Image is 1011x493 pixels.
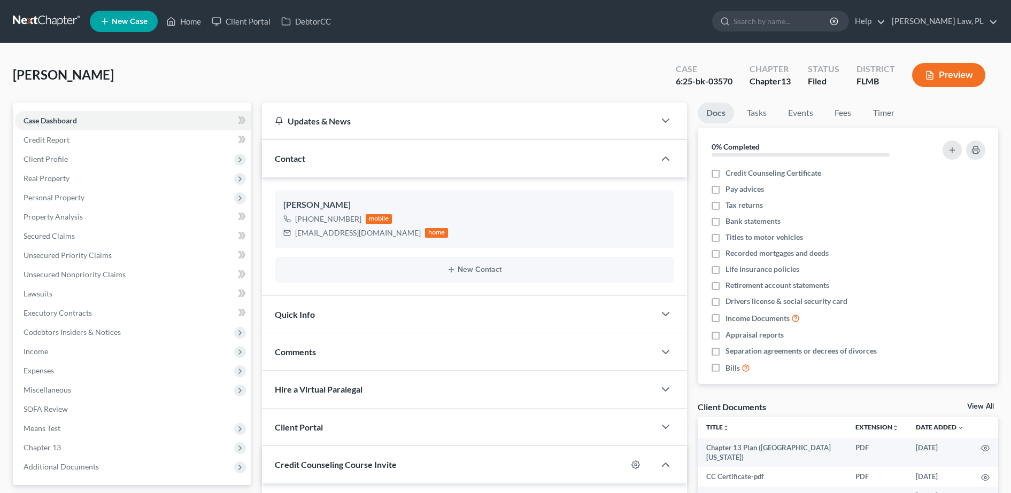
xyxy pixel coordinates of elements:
[907,438,973,467] td: [DATE]
[24,289,52,298] span: Lawsuits
[15,303,251,323] a: Executory Contracts
[24,231,75,240] span: Secured Claims
[726,363,740,373] span: Bills
[808,75,839,88] div: Filed
[676,63,732,75] div: Case
[750,63,791,75] div: Chapter
[24,327,121,337] span: Codebtors Insiders & Notices
[855,423,899,431] a: Extensionunfold_more
[24,404,68,413] span: SOFA Review
[275,153,305,163] span: Contact
[698,467,847,486] td: CC Certificate-pdf
[24,270,126,279] span: Unsecured Nonpriority Claims
[847,438,907,467] td: PDF
[275,347,316,357] span: Comments
[856,75,895,88] div: FLMB
[726,232,803,242] span: Titles to motor vehicles
[15,207,251,226] a: Property Analysis
[734,11,831,31] input: Search by name...
[24,135,70,144] span: Credit Report
[726,248,829,259] span: Recorded mortgages and deeds
[958,425,964,431] i: expand_more
[706,423,729,431] a: Titleunfold_more
[295,228,421,238] div: [EMAIL_ADDRESS][DOMAIN_NAME]
[24,174,70,183] span: Real Property
[15,246,251,265] a: Unsecured Priority Claims
[698,438,847,467] td: Chapter 13 Plan ([GEOGRAPHIC_DATA][US_STATE])
[15,111,251,130] a: Case Dashboard
[275,309,315,319] span: Quick Info
[275,115,642,127] div: Updates & News
[276,12,336,31] a: DebtorCC
[912,63,985,87] button: Preview
[112,18,148,26] span: New Case
[283,199,666,212] div: [PERSON_NAME]
[15,265,251,284] a: Unsecured Nonpriority Claims
[738,103,775,123] a: Tasks
[275,459,397,469] span: Credit Counseling Course Invite
[781,76,791,86] span: 13
[15,284,251,303] a: Lawsuits
[283,265,666,274] button: New Contact
[726,184,764,194] span: Pay advices
[24,154,68,163] span: Client Profile
[826,103,860,123] a: Fees
[425,228,449,238] div: home
[726,296,847,307] span: Drivers license & social security card
[15,226,251,246] a: Secured Claims
[206,12,276,31] a: Client Portal
[850,12,885,31] a: Help
[726,200,763,210] span: Tax returns
[712,142,760,151] strong: 0% Completed
[24,385,71,394] span: Miscellaneous
[24,443,61,452] span: Chapter 13
[726,330,784,340] span: Appraisal reports
[698,401,766,412] div: Client Documents
[750,75,791,88] div: Chapter
[13,67,114,82] span: [PERSON_NAME]
[676,75,732,88] div: 6:25-bk-03570
[726,168,821,178] span: Credit Counseling Certificate
[726,313,790,324] span: Income Documents
[24,193,84,202] span: Personal Property
[847,467,907,486] td: PDF
[698,103,734,123] a: Docs
[295,214,361,224] div: [PHONE_NUMBER]
[892,425,899,431] i: unfold_more
[15,400,251,419] a: SOFA Review
[726,264,799,275] span: Life insurance policies
[24,347,48,356] span: Income
[780,103,822,123] a: Events
[907,467,973,486] td: [DATE]
[366,214,392,224] div: mobile
[726,346,877,356] span: Separation agreements or decrees of divorces
[886,12,998,31] a: [PERSON_NAME] Law, PL
[726,280,829,291] span: Retirement account statements
[865,103,903,123] a: Timer
[24,212,83,221] span: Property Analysis
[24,366,54,375] span: Expenses
[15,130,251,150] a: Credit Report
[856,63,895,75] div: District
[24,116,77,125] span: Case Dashboard
[808,63,839,75] div: Status
[723,425,729,431] i: unfold_more
[726,216,781,226] span: Bank statements
[967,403,994,410] a: View All
[24,251,112,260] span: Unsecured Priority Claims
[275,422,323,432] span: Client Portal
[275,384,362,394] span: Hire a Virtual Paralegal
[916,423,964,431] a: Date Added expand_more
[161,12,206,31] a: Home
[24,462,99,471] span: Additional Documents
[24,308,92,317] span: Executory Contracts
[24,424,60,433] span: Means Test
